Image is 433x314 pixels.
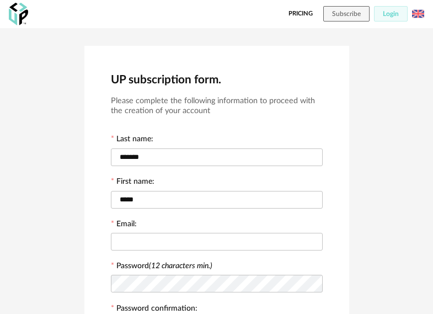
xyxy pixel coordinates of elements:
span: Subscribe [332,10,361,17]
a: Pricing [288,6,313,22]
label: First name: [111,178,154,188]
button: Login [374,6,408,22]
label: Last name: [111,135,153,145]
h2: UP subscription form. [111,72,323,87]
button: Subscribe [323,6,370,22]
img: OXP [9,3,28,25]
i: (12 characters min.) [149,262,212,270]
h3: Please complete the following information to proceed with the creation of your account [111,96,323,116]
span: Login [383,10,399,17]
label: Password [116,262,212,270]
img: us [412,8,424,20]
label: Email: [111,220,137,230]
